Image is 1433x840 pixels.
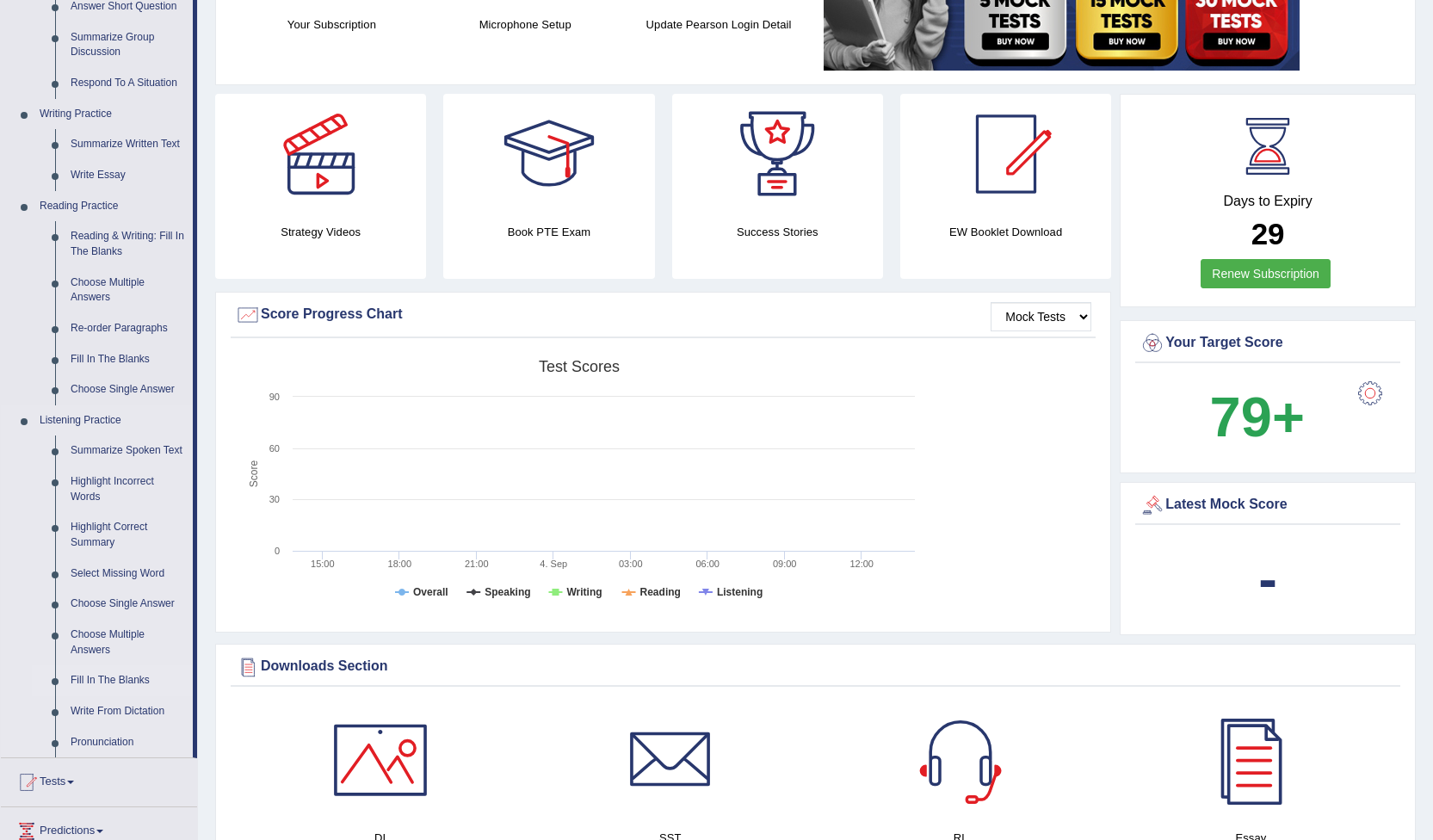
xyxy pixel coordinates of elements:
[63,221,193,267] a: Reading & Writing: Fill In The Blanks
[631,15,807,34] h4: Update Pearson Login Detail
[63,727,193,758] a: Pronunciation
[63,129,193,160] a: Summarize Written Text
[63,374,193,405] a: Choose Single Answer
[1,758,197,801] a: Tests
[1201,259,1331,288] a: Renew Subscription
[63,435,193,466] a: Summarize Spoken Text
[1251,217,1285,250] b: 29
[63,466,193,512] a: Highlight Incorrect Words
[619,559,643,569] text: 03:00
[773,559,797,569] text: 09:00
[1140,492,1396,518] div: Latest Mock Score
[63,313,193,344] a: Re-order Paragraphs
[63,344,193,375] a: Fill In The Blanks
[672,223,883,241] h4: Success Stories
[269,392,280,402] text: 90
[32,191,193,222] a: Reading Practice
[32,405,193,436] a: Listening Practice
[63,589,193,620] a: Choose Single Answer
[63,68,193,99] a: Respond To A Situation
[1258,547,1277,610] b: -
[1210,386,1305,448] b: 79+
[248,460,260,488] tspan: Score
[413,586,448,598] tspan: Overall
[1140,194,1396,209] h4: Days to Expiry
[63,268,193,313] a: Choose Multiple Answers
[63,559,193,590] a: Select Missing Word
[215,223,426,241] h4: Strategy Videos
[717,586,763,598] tspan: Listening
[443,223,654,241] h4: Book PTE Exam
[32,99,193,130] a: Writing Practice
[63,22,193,68] a: Summarize Group Discussion
[275,546,280,556] text: 0
[640,586,681,598] tspan: Reading
[695,559,720,569] text: 06:00
[849,559,874,569] text: 12:00
[63,512,193,558] a: Highlight Correct Summary
[485,586,530,598] tspan: Speaking
[269,494,280,504] text: 30
[244,15,420,34] h4: Your Subscription
[63,696,193,727] a: Write From Dictation
[63,665,193,696] a: Fill In The Blanks
[900,223,1111,241] h4: EW Booklet Download
[63,620,193,665] a: Choose Multiple Answers
[235,302,1091,328] div: Score Progress Chart
[63,160,193,191] a: Write Essay
[539,358,620,375] tspan: Test scores
[1140,330,1396,356] div: Your Target Score
[311,559,335,569] text: 15:00
[388,559,412,569] text: 18:00
[437,15,614,34] h4: Microphone Setup
[540,559,567,569] tspan: 4. Sep
[235,654,1396,680] div: Downloads Section
[269,443,280,454] text: 60
[465,559,489,569] text: 21:00
[566,586,602,598] tspan: Writing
